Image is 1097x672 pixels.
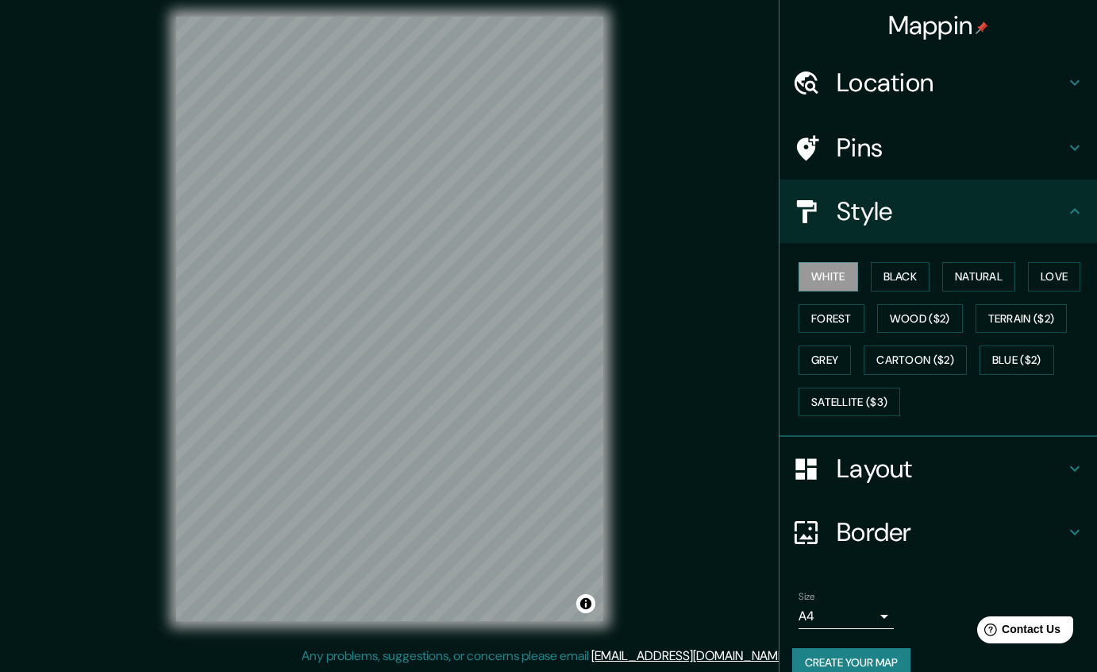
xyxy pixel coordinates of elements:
[799,262,858,292] button: White
[779,51,1097,114] div: Location
[176,17,603,621] canvas: Map
[956,610,1080,655] iframe: Help widget launcher
[942,262,1015,292] button: Natural
[837,195,1065,227] h4: Style
[779,116,1097,180] div: Pins
[591,647,787,664] a: [EMAIL_ADDRESS][DOMAIN_NAME]
[302,647,790,666] p: Any problems, suggestions, or concerns please email .
[799,590,815,604] label: Size
[976,304,1068,334] button: Terrain ($2)
[799,346,851,375] button: Grey
[1028,262,1080,292] button: Love
[779,500,1097,564] div: Border
[877,304,963,334] button: Wood ($2)
[980,346,1054,375] button: Blue ($2)
[837,516,1065,548] h4: Border
[779,437,1097,500] div: Layout
[837,132,1065,164] h4: Pins
[864,346,967,375] button: Cartoon ($2)
[779,180,1097,243] div: Style
[799,388,900,417] button: Satellite ($3)
[799,304,864,334] button: Forest
[976,21,988,34] img: pin-icon.png
[837,453,1065,485] h4: Layout
[799,604,894,629] div: A4
[837,67,1065,98] h4: Location
[871,262,930,292] button: Black
[888,10,989,41] h4: Mappin
[576,594,595,613] button: Toggle attribution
